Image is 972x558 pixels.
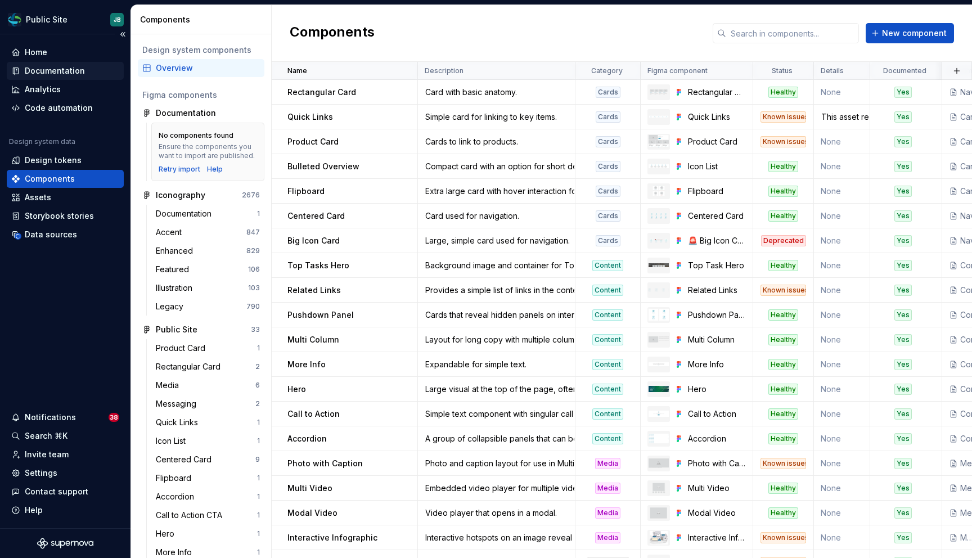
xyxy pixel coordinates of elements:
[688,359,746,370] div: More Info
[649,135,669,148] img: Product Card
[649,289,669,291] img: Related Links
[25,229,77,240] div: Data sources
[821,66,844,75] p: Details
[418,483,574,494] div: Embedded video player for multiple videos.
[894,334,912,345] div: Yes
[257,209,260,218] div: 1
[109,413,119,422] span: 38
[768,334,798,345] div: Healthy
[25,47,47,58] div: Home
[814,327,870,352] td: None
[151,432,264,450] a: Icon List1
[156,454,216,465] div: Centered Card
[894,309,912,321] div: Yes
[287,309,354,321] p: Pushdown Panel
[26,14,67,25] div: Public Site
[894,507,912,519] div: Yes
[159,165,200,174] button: Retry import
[246,302,260,311] div: 790
[814,80,870,105] td: None
[287,66,307,75] p: Name
[156,380,183,391] div: Media
[894,458,912,469] div: Yes
[7,170,124,188] a: Components
[688,136,746,147] div: Product Card
[207,165,223,174] a: Help
[814,501,870,525] td: None
[159,131,233,140] div: No components found
[7,464,124,482] a: Settings
[156,245,197,256] div: Enhanced
[151,260,264,278] a: Featured106
[688,408,746,420] div: Call to Action
[25,84,61,95] div: Analytics
[596,186,620,197] div: Cards
[25,467,57,479] div: Settings
[883,66,926,75] p: Documented
[688,260,746,271] div: Top Task Hero
[287,334,339,345] p: Multi Column
[159,142,257,160] div: Ensure the components you want to import are published.
[7,483,124,501] button: Contact support
[726,23,859,43] input: Search in components...
[768,384,798,395] div: Healthy
[418,384,574,395] div: Large visual at the top of the page, often with a call to action.
[768,433,798,444] div: Healthy
[595,532,620,543] div: Media
[138,104,264,122] a: Documentation
[814,451,870,476] td: None
[649,336,669,343] img: Multi Column
[418,507,574,519] div: Video player that opens in a modal.
[649,434,669,443] img: Accordion
[151,223,264,241] a: Accent847
[595,458,620,469] div: Media
[814,476,870,501] td: None
[894,408,912,420] div: Yes
[688,433,746,444] div: Accordion
[814,253,870,278] td: None
[151,506,264,524] a: Call to Action CTA1
[7,151,124,169] a: Design tokens
[156,491,199,502] div: Accordion
[649,115,669,118] img: Quick Links
[257,492,260,501] div: 1
[688,87,746,98] div: Rectangular Card
[7,207,124,225] a: Storybook stories
[768,483,798,494] div: Healthy
[894,210,912,222] div: Yes
[25,412,76,423] div: Notifications
[595,483,620,494] div: Media
[142,44,260,56] div: Design system components
[894,384,912,395] div: Yes
[25,210,94,222] div: Storybook stories
[649,362,669,366] img: More Info
[156,282,197,294] div: lllustration
[246,228,260,237] div: 847
[151,242,264,260] a: Enhanced829
[647,66,708,75] p: Figma component
[894,285,912,296] div: Yes
[257,548,260,557] div: 1
[138,59,264,77] a: Overview
[814,228,870,253] td: None
[688,111,746,123] div: Quick Links
[814,111,869,123] div: This asset represents My Account version (has minor stylistic differences).
[156,227,186,238] div: Accent
[151,205,264,223] a: Documentation1
[814,204,870,228] td: None
[592,285,623,296] div: Content
[25,65,85,76] div: Documentation
[156,528,179,539] div: Hero
[156,417,202,428] div: Quick Links
[418,334,574,345] div: Layout for long copy with multiple column configurations.
[894,87,912,98] div: Yes
[418,408,574,420] div: Simple text component with singular call to action.
[7,408,124,426] button: Notifications38
[287,161,359,172] p: Bulleted Overview
[768,359,798,370] div: Healthy
[649,458,669,468] img: Photo with Caption
[287,507,337,519] p: Modal Video
[156,190,205,201] div: Iconography
[418,532,574,543] div: Interactive hotspots on an image reveal info.
[156,435,190,447] div: Icon List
